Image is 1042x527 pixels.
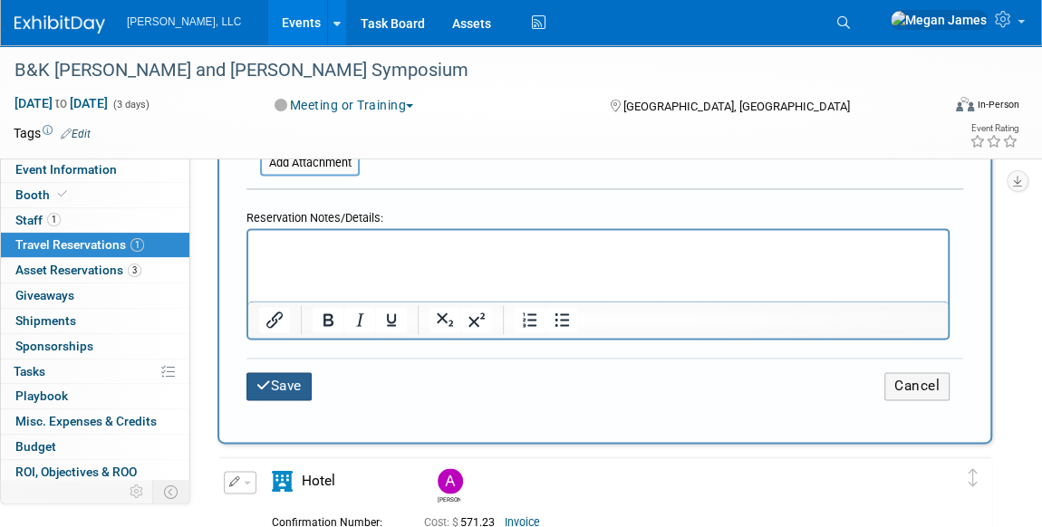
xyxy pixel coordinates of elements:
div: Alexius Emejom [438,493,460,503]
i: Click and drag to move item [969,469,978,487]
a: Misc. Expenses & Credits [1,409,189,434]
span: Booth [15,187,71,202]
button: Superscript [461,307,492,332]
iframe: Rich Text Area [248,230,948,301]
span: Staff [15,213,61,227]
img: ExhibitDay [14,15,105,34]
div: In-Person [977,98,1019,111]
a: Sponsorships [1,334,189,359]
span: ROI, Objectives & ROO [15,465,137,479]
span: [DATE] [DATE] [14,95,109,111]
span: to [53,96,70,110]
a: Asset Reservations3 [1,258,189,283]
button: Meeting or Training [268,96,420,114]
span: 1 [130,238,144,252]
span: Travel Reservations [15,237,144,252]
div: Event Format [864,94,1020,121]
a: Giveaways [1,283,189,308]
div: B&K [PERSON_NAME] and [PERSON_NAME] Symposium [8,54,921,87]
div: Reservation Notes/Details: [246,202,950,228]
td: Toggle Event Tabs [153,480,190,503]
img: Format-Inperson.png [956,97,974,111]
button: Cancel [884,372,950,400]
a: Budget [1,435,189,459]
i: Hotel [272,471,293,492]
img: Megan James [890,10,988,30]
span: Hotel [302,473,335,489]
button: Underline [376,307,407,332]
span: Event Information [15,162,117,177]
button: Save [246,372,312,400]
div: Alexius Emejom [433,468,465,503]
a: ROI, Objectives & ROO [1,460,189,484]
span: 3 [128,263,141,277]
a: Event Information [1,158,189,182]
a: Playbook [1,384,189,408]
span: [PERSON_NAME], LLC [127,15,241,28]
span: Budget [15,439,56,454]
td: Personalize Event Tab Strip [121,480,153,503]
span: Tasks [14,364,45,378]
a: Staff1 [1,208,189,233]
button: Numbered list [515,307,545,332]
a: Edit [61,128,91,140]
button: Italic [344,307,375,332]
span: Shipments [15,313,76,328]
span: [GEOGRAPHIC_DATA], [GEOGRAPHIC_DATA] [623,100,850,113]
span: (3 days) [111,99,150,110]
span: 1 [47,213,61,226]
span: Misc. Expenses & Credits [15,414,157,428]
a: Travel Reservations1 [1,233,189,257]
button: Insert/edit link [259,307,290,332]
div: Event Rating [970,124,1018,133]
td: Tags [14,124,91,142]
span: Sponsorships [15,339,93,353]
i: Booth reservation complete [58,189,67,199]
button: Bullet list [546,307,577,332]
button: Subscript [429,307,460,332]
img: Alexius Emejom [438,468,463,493]
span: Asset Reservations [15,263,141,277]
button: Bold [313,307,343,332]
span: Playbook [15,388,68,403]
span: Giveaways [15,288,74,302]
a: Tasks [1,359,189,384]
a: Booth [1,183,189,207]
a: Shipments [1,309,189,333]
